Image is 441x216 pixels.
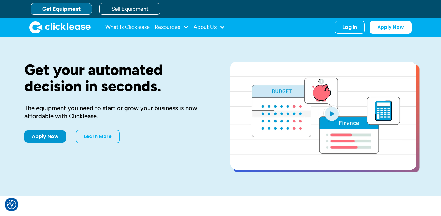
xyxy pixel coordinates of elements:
img: Revisit consent button [7,200,16,209]
a: What Is Clicklease [105,21,150,33]
img: Clicklease logo [29,21,91,33]
a: open lightbox [230,62,417,170]
a: Apply Now [24,130,66,143]
a: Get Equipment [31,3,92,15]
h1: Get your automated decision in seconds. [24,62,211,94]
a: Sell Equipment [99,3,160,15]
button: Consent Preferences [7,200,16,209]
a: Apply Now [370,21,412,34]
div: Resources [155,21,189,33]
div: The equipment you need to start or grow your business is now affordable with Clicklease. [24,104,211,120]
div: Log In [342,24,357,30]
img: Blue play button logo on a light blue circular background [323,105,340,122]
a: home [29,21,91,33]
div: About Us [194,21,225,33]
a: Learn More [76,130,120,143]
